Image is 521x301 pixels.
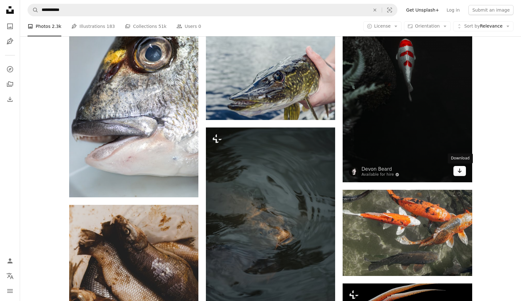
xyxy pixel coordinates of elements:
span: Sort by [464,23,480,29]
button: Search Unsplash [28,4,38,16]
img: green and gray spotted fish [206,34,335,120]
a: Download [453,166,466,176]
span: License [374,23,391,29]
button: Orientation [404,21,451,31]
span: 183 [107,23,115,30]
a: Explore [4,63,16,75]
button: Sort byRelevance [453,21,513,31]
button: Menu [4,285,16,297]
a: a group of fish swimming in water [343,230,472,236]
a: Collections 51k [125,16,166,36]
img: Go to Devon Beard's profile [349,167,359,177]
a: Photos [4,20,16,33]
a: Available for hire [361,172,399,177]
form: Find visuals sitewide [28,4,397,16]
span: 0 [198,23,201,30]
a: A koi fish swims in dark water. [343,64,472,70]
img: a group of fish swimming in water [343,190,472,276]
button: License [363,21,402,31]
button: Clear [368,4,382,16]
a: Devon Beard [361,166,399,172]
a: Users 0 [176,16,201,36]
a: grey and yellow fish in close up photography [69,97,198,103]
a: Get Unsplash+ [402,5,443,15]
img: grey and yellow fish in close up photography [69,3,198,198]
a: Illustrations 183 [71,16,115,36]
a: Home — Unsplash [4,4,16,18]
a: a fish swimming in a body of water [206,222,335,227]
a: Log in [443,5,463,15]
a: Download History [4,93,16,106]
button: Visual search [382,4,397,16]
button: Submit an image [468,5,513,15]
a: green and gray spotted fish [206,74,335,80]
button: Language [4,270,16,282]
span: Orientation [415,23,440,29]
a: Illustrations [4,35,16,48]
span: 51k [158,23,166,30]
div: Download [448,153,473,163]
span: Relevance [464,23,503,29]
a: Collections [4,78,16,91]
a: Log in / Sign up [4,255,16,267]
